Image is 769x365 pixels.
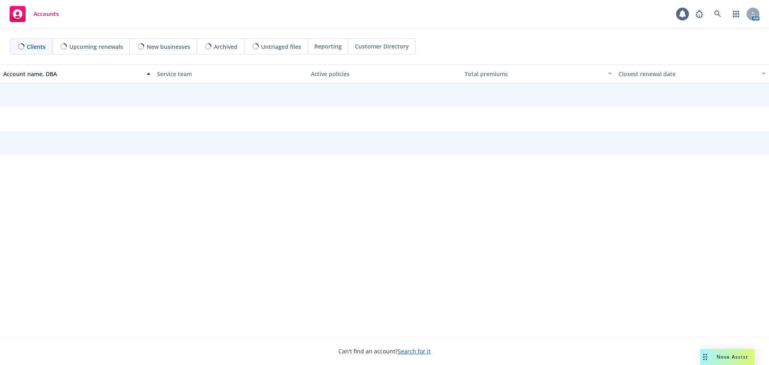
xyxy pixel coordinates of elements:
a: Accounts [6,3,62,25]
span: Untriaged files [261,42,301,51]
button: Closest renewal date [615,64,769,83]
a: Switch app [728,6,744,22]
span: Customer Directory [355,42,409,50]
button: Nova Assist [700,349,755,365]
a: Search for it [398,347,431,355]
div: Total premiums [465,70,603,78]
span: Reporting [314,42,342,50]
span: Nova Assist [717,353,748,360]
button: Service team [154,64,308,83]
div: Service team [157,70,304,78]
a: Search [710,6,726,22]
span: New businesses [147,42,190,51]
span: Upcoming renewals [69,42,123,51]
button: Active policies [308,64,461,83]
span: Can't find an account? [338,347,431,355]
div: Active policies [311,70,458,78]
div: Drag to move [700,349,710,365]
div: Closest renewal date [618,70,757,78]
span: Accounts [34,11,59,17]
button: Total premiums [461,64,615,83]
a: Report a Bug [691,6,707,22]
span: Clients [27,42,46,51]
div: Account name, DBA [3,70,142,78]
span: Archived [214,42,238,51]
